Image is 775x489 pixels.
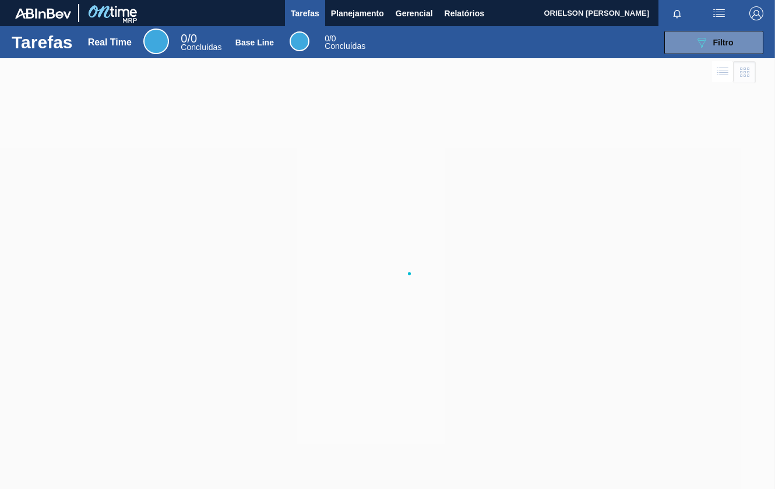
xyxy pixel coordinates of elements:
div: Real Time [181,34,221,51]
div: Base Line [325,35,365,50]
span: Concluídas [181,42,221,52]
div: Base Line [290,31,309,51]
span: Filtro [713,38,734,47]
img: Logout [749,6,763,20]
span: Relatórios [445,6,484,20]
span: 0 [181,32,187,45]
span: Tarefas [291,6,319,20]
button: Notificações [658,5,696,22]
div: Real Time [143,29,169,54]
img: userActions [712,6,726,20]
span: 0 [325,34,329,43]
h1: Tarefas [12,36,73,49]
img: TNhmsLtSVTkK8tSr43FrP2fwEKptu5GPRR3wAAAABJRU5ErkJggg== [15,8,71,19]
div: Real Time [88,37,132,48]
button: Filtro [664,31,763,54]
span: / 0 [181,32,197,45]
span: Concluídas [325,41,365,51]
span: / 0 [325,34,336,43]
span: Planejamento [331,6,384,20]
span: Gerencial [396,6,433,20]
div: Base Line [235,38,274,47]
